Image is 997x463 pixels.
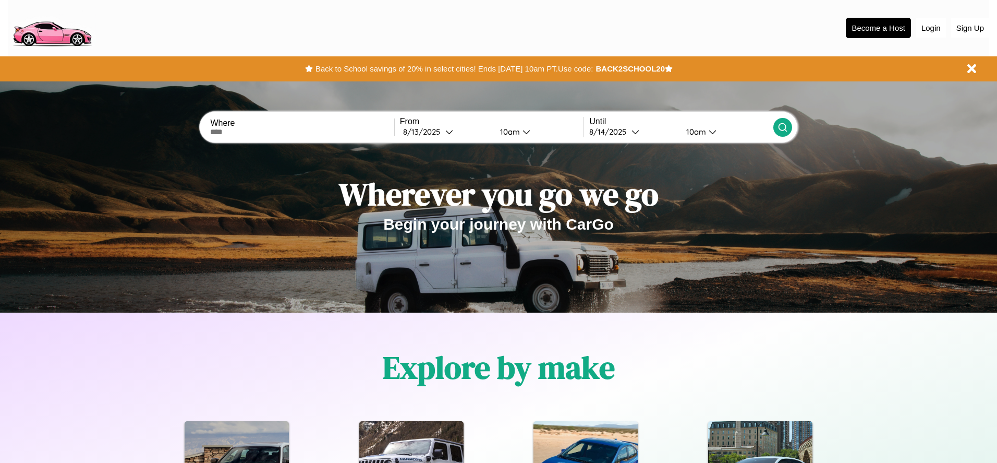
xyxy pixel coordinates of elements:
div: 8 / 13 / 2025 [403,127,445,137]
div: 10am [495,127,522,137]
button: Become a Host [846,18,911,38]
button: Login [916,18,946,38]
div: 8 / 14 / 2025 [589,127,631,137]
img: logo [8,5,96,49]
button: 8/13/2025 [400,126,492,137]
button: 10am [492,126,583,137]
div: 10am [681,127,709,137]
h1: Explore by make [383,346,615,389]
label: Where [210,118,394,128]
button: 10am [678,126,773,137]
label: From [400,117,583,126]
label: Until [589,117,773,126]
button: Sign Up [951,18,989,38]
button: Back to School savings of 20% in select cities! Ends [DATE] 10am PT.Use code: [313,62,595,76]
b: BACK2SCHOOL20 [595,64,665,73]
